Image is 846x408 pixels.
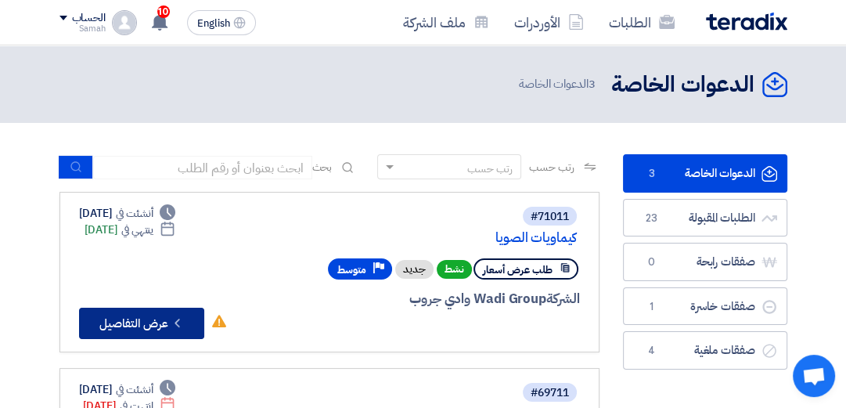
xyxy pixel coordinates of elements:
span: 1 [643,299,661,315]
span: 0 [643,255,661,270]
div: [DATE] [79,205,176,222]
span: نشط [437,260,472,279]
span: 4 [643,343,661,359]
div: #71011 [531,211,569,222]
span: طلب عرض أسعار [483,262,553,277]
a: الأوردرات [502,4,596,41]
div: [DATE] [79,381,176,398]
div: رتب حسب [467,161,513,177]
button: عرض التفاصيل [79,308,204,339]
span: رتب حسب [529,159,574,175]
button: English [187,10,256,35]
a: الدعوات الخاصة3 [623,154,787,193]
div: الحساب [72,12,106,25]
span: 3 [589,75,596,92]
div: [DATE] [85,222,176,238]
span: أنشئت في [116,205,153,222]
a: صفقات ملغية4 [623,331,787,370]
a: الطلبات [596,4,687,41]
span: متوسط [337,262,366,277]
div: Samah [59,24,106,33]
a: صفقات خاسرة1 [623,287,787,326]
span: بحث [312,159,333,175]
span: أنشئت في [116,381,153,398]
img: Teradix logo [706,13,787,31]
a: Open chat [793,355,835,397]
a: الطلبات المقبولة23 [623,199,787,237]
span: ينتهي في [121,222,153,238]
span: 3 [643,166,661,182]
a: كيماويات الصويا [264,231,577,245]
span: الشركة [546,289,580,309]
span: 23 [643,211,661,226]
div: جديد [395,260,434,279]
div: #69711 [531,388,569,399]
img: profile_test.png [112,10,137,35]
span: English [197,18,230,29]
input: ابحث بعنوان أو رقم الطلب [93,156,312,179]
a: صفقات رابحة0 [623,243,787,281]
a: ملف الشركة [391,4,502,41]
span: 10 [157,5,170,18]
h2: الدعوات الخاصة [611,70,754,100]
div: Wadi Group وادي جروب [240,289,580,309]
span: الدعوات الخاصة [519,75,599,93]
